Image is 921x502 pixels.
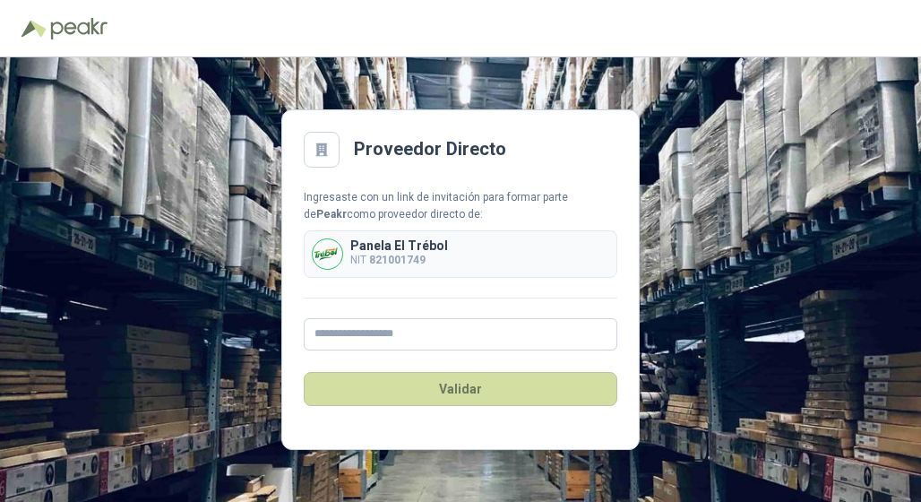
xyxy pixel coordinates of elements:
b: Peakr [316,208,347,221]
div: Ingresaste con un link de invitación para formar parte de como proveedor directo de: [304,189,617,223]
h2: Proveedor Directo [354,135,506,163]
img: Peakr [50,18,108,39]
p: Panela El Trébol [350,239,448,252]
b: 821001749 [369,254,426,266]
p: NIT [350,252,448,269]
img: Company Logo [313,239,342,269]
button: Validar [304,372,617,406]
img: Logo [22,20,47,38]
